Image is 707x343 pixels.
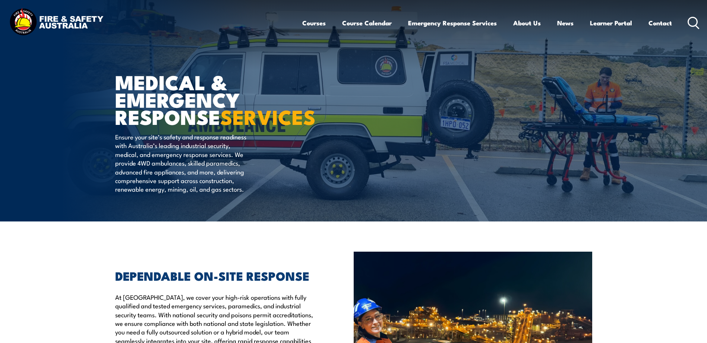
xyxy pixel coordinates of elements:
h2: DEPENDABLE ON-SITE RESPONSE [115,270,319,281]
a: Learner Portal [590,13,632,33]
a: About Us [513,13,541,33]
a: Contact [648,13,672,33]
strong: SERVICES [220,101,316,132]
a: Course Calendar [342,13,392,33]
p: Ensure your site’s safety and response readiness with Australia’s leading industrial security, me... [115,132,251,193]
h1: MEDICAL & EMERGENCY RESPONSE [115,73,299,125]
a: Emergency Response Services [408,13,497,33]
a: News [557,13,574,33]
a: Courses [302,13,326,33]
